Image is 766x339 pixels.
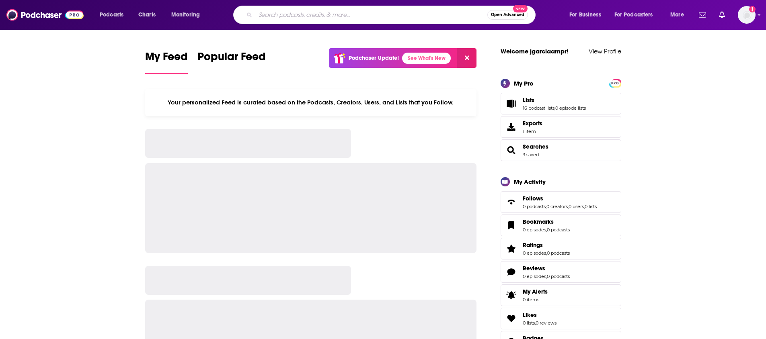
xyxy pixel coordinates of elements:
[349,55,399,61] p: Podchaser Update!
[749,6,756,12] svg: Add a profile image
[503,266,520,278] a: Reviews
[523,152,539,157] a: 3 saved
[501,308,621,329] span: Likes
[100,9,123,20] span: Podcasts
[523,297,548,302] span: 0 items
[523,120,542,127] span: Exports
[491,13,524,17] span: Open Advanced
[503,243,520,254] a: Ratings
[523,227,546,233] a: 0 episodes
[716,8,728,22] a: Show notifications dropdown
[584,204,585,209] span: ,
[614,9,653,20] span: For Podcasters
[94,8,134,21] button: open menu
[609,8,665,21] button: open menu
[145,50,188,68] span: My Feed
[555,105,586,111] a: 0 episode lists
[564,8,611,21] button: open menu
[241,6,543,24] div: Search podcasts, credits, & more...
[569,9,601,20] span: For Business
[523,288,548,295] span: My Alerts
[546,274,547,279] span: ,
[501,214,621,236] span: Bookmarks
[255,8,487,21] input: Search podcasts, credits, & more...
[536,320,557,326] a: 0 reviews
[166,8,210,21] button: open menu
[501,284,621,306] a: My Alerts
[738,6,756,24] button: Show profile menu
[513,5,528,12] span: New
[546,250,547,256] span: ,
[569,204,584,209] a: 0 users
[546,227,547,233] span: ,
[145,50,188,74] a: My Feed
[501,139,621,161] span: Searches
[197,50,266,68] span: Popular Feed
[503,313,520,324] a: Likes
[738,6,756,24] img: User Profile
[738,6,756,24] span: Logged in as jgarciaampr
[523,241,570,249] a: Ratings
[503,196,520,208] a: Follows
[547,250,570,256] a: 0 podcasts
[171,9,200,20] span: Monitoring
[503,290,520,301] span: My Alerts
[523,129,542,134] span: 1 item
[145,89,477,116] div: Your personalized Feed is curated based on the Podcasts, Creators, Users, and Lists that you Follow.
[503,121,520,133] span: Exports
[670,9,684,20] span: More
[402,53,451,64] a: See What's New
[501,47,569,55] a: Welcome jgarciaampr!
[523,143,548,150] a: Searches
[6,7,84,22] img: Podchaser - Follow, Share and Rate Podcasts
[547,227,570,233] a: 0 podcasts
[610,80,620,86] a: PRO
[503,145,520,156] a: Searches
[501,116,621,138] a: Exports
[523,218,570,225] a: Bookmarks
[523,96,586,104] a: Lists
[514,80,534,87] div: My Pro
[568,204,569,209] span: ,
[503,98,520,109] a: Lists
[535,320,536,326] span: ,
[523,218,554,225] span: Bookmarks
[547,274,570,279] a: 0 podcasts
[523,96,534,104] span: Lists
[585,204,597,209] a: 0 lists
[487,10,528,20] button: Open AdvancedNew
[523,320,535,326] a: 0 lists
[665,8,694,21] button: open menu
[523,241,543,249] span: Ratings
[138,9,156,20] span: Charts
[523,311,537,319] span: Likes
[501,238,621,259] span: Ratings
[696,8,709,22] a: Show notifications dropdown
[523,250,546,256] a: 0 episodes
[523,265,545,272] span: Reviews
[523,105,554,111] a: 16 podcast lists
[503,220,520,231] a: Bookmarks
[589,47,621,55] a: View Profile
[514,178,546,186] div: My Activity
[133,8,160,21] a: Charts
[523,311,557,319] a: Likes
[523,195,597,202] a: Follows
[197,50,266,74] a: Popular Feed
[523,195,543,202] span: Follows
[546,204,546,209] span: ,
[523,274,546,279] a: 0 episodes
[501,261,621,283] span: Reviews
[523,204,546,209] a: 0 podcasts
[523,265,570,272] a: Reviews
[501,191,621,213] span: Follows
[501,93,621,114] span: Lists
[546,204,568,209] a: 0 creators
